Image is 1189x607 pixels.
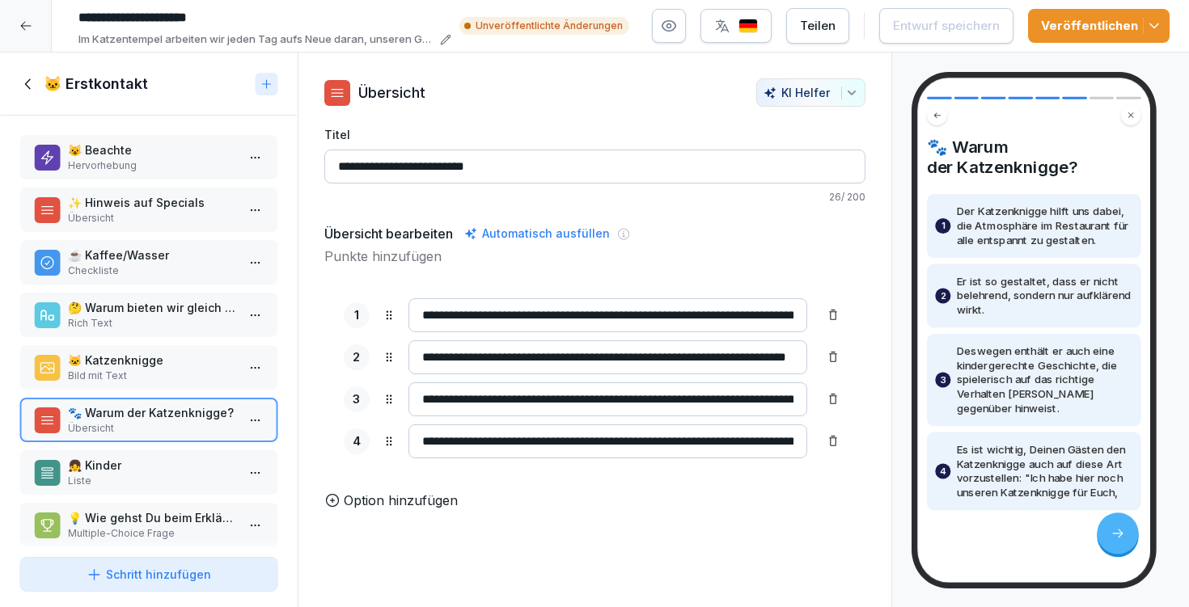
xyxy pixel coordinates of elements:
div: 🐾 Warum der Katzenknigge?Übersicht [19,398,278,442]
p: Unveröffentlichte Änderungen [476,19,623,33]
button: Teilen [786,8,849,44]
h4: 🐾 Warum der Katzenknigge? [927,137,1141,178]
div: Veröffentlichen [1041,17,1157,35]
p: 4 [940,464,946,478]
p: Rich Text [68,316,236,331]
img: de.svg [738,19,758,34]
p: Der Katzenknigge hilft uns dabei, die Atmosphäre im Restaurant für alle entspannt zu gestalten. [956,204,1132,247]
div: 🐱 KatzenkniggeBild mit Text [19,345,278,390]
div: ☕️ Kaffee/WasserCheckliste [19,240,278,285]
label: Titel [324,126,865,143]
p: 🤔 Warum bieten wir gleich ein Getränk an? [68,299,236,316]
p: 😺 Beachte [68,141,236,158]
p: 👧 Kinder [68,457,236,474]
p: 2 [940,289,946,303]
h5: Übersicht bearbeiten [324,224,453,243]
p: 🐱 Katzenknigge [68,352,236,369]
p: 🐾 Warum der Katzenknigge? [68,404,236,421]
div: Schritt hinzufügen [87,566,211,583]
p: 1 [941,219,944,234]
p: Übersicht [68,211,236,226]
p: 3 [353,390,360,409]
p: Er ist so gestaltet, dass er nicht belehrend, sondern nur aufklärend wirkt. [956,275,1132,318]
p: ☕️ Kaffee/Wasser [68,247,236,263]
div: KI Helfer [764,86,858,99]
p: Liste [68,474,236,488]
p: 💡 Wie gehst Du beim Erklären des Katzenknigge vor, wenn sich Kinder am Tisch befinden? [68,509,236,526]
p: Es ist wichtig, Deinen Gästen den Katzenknigge auch auf diese Art vorzustellen: "Ich habe hier no... [956,443,1132,500]
p: Übersicht [68,421,236,436]
div: Entwurf speichern [893,17,1000,35]
h1: 🐱 Erstkontakt [44,74,148,94]
p: Hervorhebung [68,158,236,173]
button: Entwurf speichern [879,8,1013,44]
p: Checkliste [68,263,236,278]
div: Teilen [800,17,836,35]
div: Automatisch ausfüllen [461,224,613,243]
p: Option hinzufügen [344,491,458,510]
p: Bild mit Text [68,369,236,383]
p: Deswegen enthält er auch eine kindergerechte Geschichte, die spielerisch auf das richtige Verhalt... [956,344,1132,415]
p: ✨ Hinweis auf Specials [68,194,236,211]
div: 👧 KinderListe [19,450,278,495]
p: 1 [354,306,359,325]
p: Punkte hinzufügen [324,247,865,266]
p: 2 [353,348,360,367]
div: ✨ Hinweis auf SpecialsÜbersicht [19,188,278,232]
div: 🤔 Warum bieten wir gleich ein Getränk an?Rich Text [19,293,278,337]
div: 😺 BeachteHervorhebung [19,135,278,179]
button: Veröffentlichen [1028,9,1170,43]
p: Übersicht [358,82,425,103]
p: 3 [940,373,946,387]
p: 26 / 200 [324,190,865,204]
p: Multiple-Choice Frage [68,526,236,541]
p: Im Katzentempel arbeiten wir jeden Tag aufs Neue daran, unseren Gästen viele Wow-Momente zu schen... [78,32,435,48]
button: Schritt hinzufügen [19,557,278,592]
p: 4 [353,432,361,451]
div: 💡 Wie gehst Du beim Erklären des Katzenknigge vor, wenn sich Kinder am Tisch befinden?Multiple-Ch... [19,503,278,547]
button: KI Helfer [756,78,865,107]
